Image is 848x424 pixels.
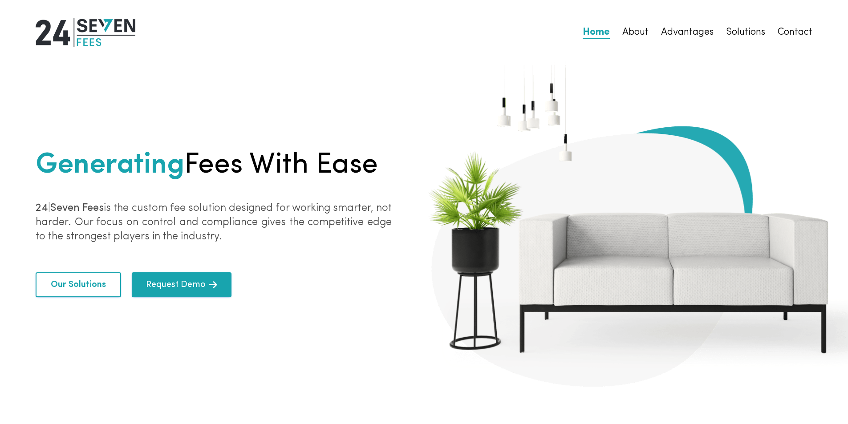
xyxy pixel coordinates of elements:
b: Generating [36,151,184,180]
a: Solutions [726,26,765,39]
button: Our Solutions [36,272,121,297]
a: Contact [778,26,812,39]
a: Home [583,26,610,39]
img: 24|Seven Fees banner desk [413,43,848,399]
img: 24|Seven Fees Logo [36,18,135,47]
a: About [622,26,649,39]
a: Advantages [661,26,714,39]
h1: Fees with ease [36,144,392,187]
button: Request Demo [132,272,231,297]
p: is the custom fee solution designed for working smarter, not harder. Our focus on control and com... [36,201,392,244]
b: 24|Seven Fees [36,203,104,214]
